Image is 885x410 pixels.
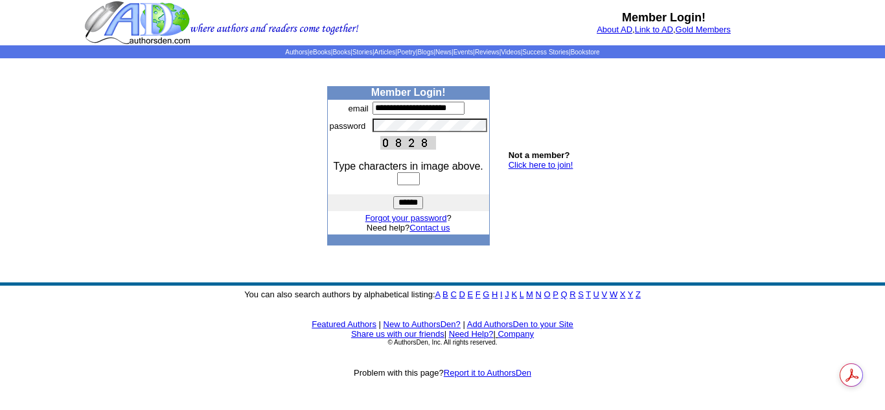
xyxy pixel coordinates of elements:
[409,223,450,233] a: Contact us
[352,49,373,56] a: Stories
[449,329,494,339] a: Need Help?
[597,25,731,34] font: , ,
[569,290,575,299] a: R
[459,290,465,299] a: D
[571,49,600,56] a: Bookstore
[602,290,608,299] a: V
[354,368,531,378] font: Problem with this page?
[387,339,497,346] font: © AuthorsDen, Inc. All rights reserved.
[475,49,500,56] a: Reviews
[509,160,573,170] a: Click here to join!
[312,319,376,329] a: Featured Authors
[500,290,503,299] a: I
[586,290,591,299] a: T
[610,290,617,299] a: W
[417,49,433,56] a: Blogs
[520,290,524,299] a: L
[334,161,483,172] font: Type characters in image above.
[473,104,483,114] img: npw-badge-icon-locked.svg
[444,368,531,378] a: Report it to AuthorsDen
[374,49,396,56] a: Articles
[492,290,498,299] a: H
[622,11,706,24] b: Member Login!
[365,213,447,223] a: Forgot your password
[435,49,452,56] a: News
[380,136,436,150] img: This Is CAPTCHA Image
[365,213,452,223] font: ?
[505,290,509,299] a: J
[454,49,474,56] a: Events
[522,49,569,56] a: Success Stories
[467,290,473,299] a: E
[379,319,381,329] font: |
[349,104,369,113] font: email
[498,329,534,339] a: Company
[483,290,489,299] a: G
[463,319,465,329] font: |
[330,121,366,131] font: password
[442,290,448,299] a: B
[636,290,641,299] a: Z
[397,49,416,56] a: Poetry
[473,121,483,131] img: npw-badge-icon-locked.svg
[544,290,551,299] a: O
[526,290,533,299] a: M
[444,329,446,339] font: |
[467,319,573,329] a: Add AuthorsDen to your Site
[450,290,456,299] a: C
[309,49,330,56] a: eBooks
[351,329,444,339] a: Share us with our friends
[593,290,599,299] a: U
[285,49,599,56] span: | | | | | | | | | | | |
[493,329,534,339] font: |
[509,150,570,160] b: Not a member?
[620,290,626,299] a: X
[371,87,446,98] b: Member Login!
[501,49,520,56] a: Videos
[384,319,461,329] a: New to AuthorsDen?
[332,49,351,56] a: Books
[597,25,632,34] a: About AD
[628,290,633,299] a: Y
[511,290,517,299] a: K
[560,290,567,299] a: Q
[635,25,673,34] a: Link to AD
[367,223,450,233] font: Need help?
[244,290,641,299] font: You can also search authors by alphabetical listing:
[476,290,481,299] a: F
[435,290,441,299] a: A
[536,290,542,299] a: N
[285,49,307,56] a: Authors
[676,25,731,34] a: Gold Members
[578,290,584,299] a: S
[553,290,558,299] a: P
